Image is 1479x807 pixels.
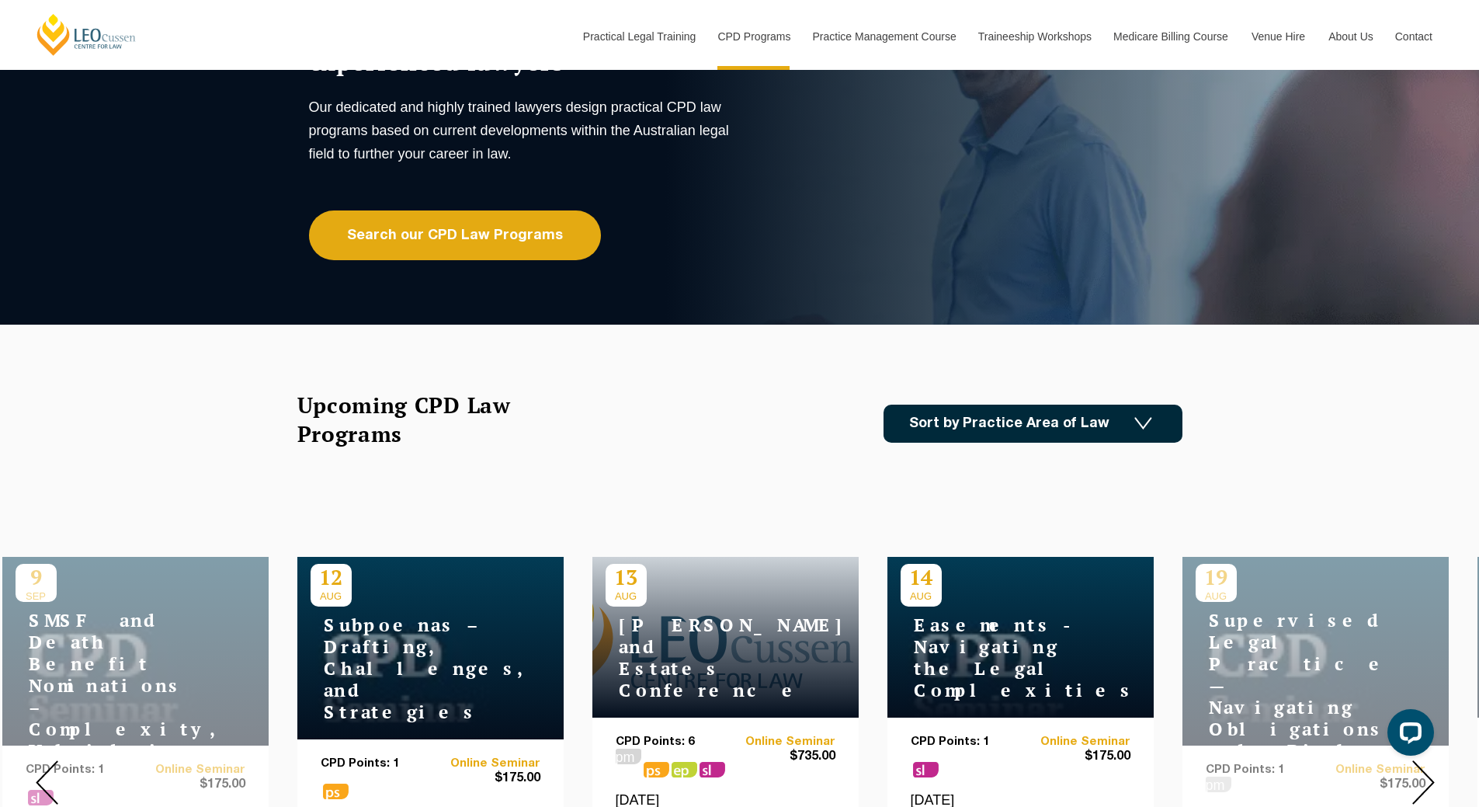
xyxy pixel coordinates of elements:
[606,614,800,701] h4: [PERSON_NAME] and Estates Conference
[700,762,725,777] span: sl
[672,762,697,777] span: ps
[1020,736,1130,749] a: Online Seminar
[901,564,942,590] p: 14
[901,590,942,602] span: AUG
[967,3,1102,70] a: Traineeship Workshops
[36,760,58,805] img: Prev
[1375,703,1440,768] iframe: LiveChat chat widget
[311,564,352,590] p: 12
[606,564,647,590] p: 13
[430,757,540,770] a: Online Seminar
[1134,417,1152,430] img: Icon
[884,405,1182,443] a: Sort by Practice Area of Law
[1317,3,1384,70] a: About Us
[913,762,939,777] span: sl
[616,749,641,764] span: pm
[571,3,707,70] a: Practical Legal Training
[616,736,726,749] p: CPD Points: 6
[297,391,550,448] h2: Upcoming CPD Law Programs
[1102,3,1240,70] a: Medicare Billing Course
[644,762,669,777] span: ps
[1412,760,1435,805] img: Next
[321,757,431,770] p: CPD Points: 1
[725,736,835,749] a: Online Seminar
[1384,3,1444,70] a: Contact
[323,784,349,799] span: ps
[430,770,540,787] span: $175.00
[309,96,736,165] p: Our dedicated and highly trained lawyers design practical CPD law programs based on current devel...
[725,749,835,765] span: $735.00
[606,590,647,602] span: AUG
[801,3,967,70] a: Practice Management Course
[1020,749,1130,765] span: $175.00
[311,614,505,723] h4: Subpoenas – Drafting, Challenges, and Strategies
[706,3,800,70] a: CPD Programs
[311,590,352,602] span: AUG
[309,17,736,76] h1: CPD Law Programs designed by experienced lawyers
[901,614,1095,701] h4: Easements - Navigating the Legal Complexities
[309,210,601,260] a: Search our CPD Law Programs
[911,736,1021,749] p: CPD Points: 1
[1240,3,1317,70] a: Venue Hire
[35,12,138,57] a: [PERSON_NAME] Centre for Law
